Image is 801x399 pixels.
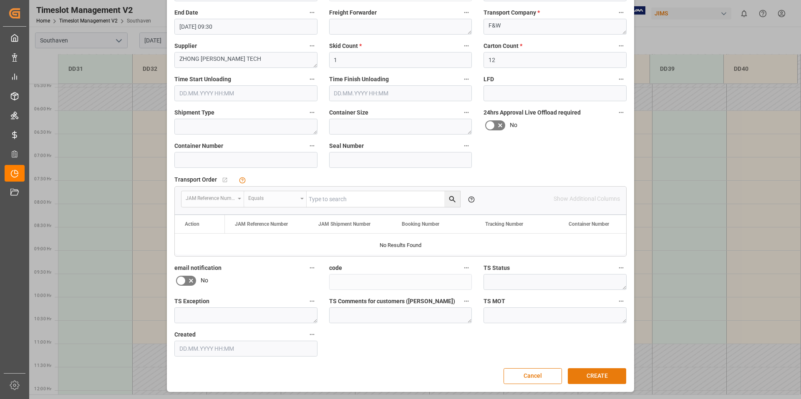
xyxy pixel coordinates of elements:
span: TS Comments for customers ([PERSON_NAME]) [329,297,455,306]
input: Type to search [307,191,460,207]
span: TS MOT [484,297,505,306]
div: JAM Reference Number [186,192,235,202]
span: Container Number [569,221,609,227]
button: search button [444,191,460,207]
button: TS Comments for customers ([PERSON_NAME]) [461,296,472,307]
span: JAM Reference Number [235,221,288,227]
span: Container Number [174,142,223,150]
button: Container Size [461,107,472,118]
button: open menu [244,191,307,207]
button: Carton Count * [616,40,627,51]
button: Transport Company * [616,7,627,18]
button: Cancel [504,368,562,384]
span: Transport Order [174,175,217,184]
div: Action [185,221,199,227]
span: Skid Count [329,42,362,50]
button: code [461,262,472,273]
button: Seal Number [461,140,472,151]
span: Time Finish Unloading [329,75,389,84]
button: open menu [181,191,244,207]
span: Tracking Number [485,221,523,227]
button: Created [307,329,317,340]
div: Equals [248,192,297,202]
span: code [329,264,342,272]
button: LFD [616,74,627,85]
button: TS Status [616,262,627,273]
span: Seal Number [329,142,364,150]
input: DD.MM.YYYY HH:MM [174,341,317,357]
button: Shipment Type [307,107,317,118]
button: 24hrs Approval Live Offload required [616,107,627,118]
span: Booking Number [402,221,439,227]
button: End Date [307,7,317,18]
span: Supplier [174,42,197,50]
button: Skid Count * [461,40,472,51]
textarea: F&W [484,19,627,35]
textarea: ZHONG [PERSON_NAME] TECH [174,52,317,68]
span: Container Size [329,108,368,117]
span: Shipment Type [174,108,214,117]
button: Supplier [307,40,317,51]
span: Time Start Unloading [174,75,231,84]
span: No [510,121,517,130]
button: CREATE [568,368,626,384]
button: Freight Forwarder [461,7,472,18]
input: DD.MM.YYYY HH:MM [174,85,317,101]
input: DD.MM.YYYY HH:MM [174,19,317,35]
span: LFD [484,75,494,84]
span: No [201,276,208,285]
button: TS MOT [616,296,627,307]
button: TS Exception [307,296,317,307]
span: Transport Company [484,8,540,17]
span: 24hrs Approval Live Offload required [484,108,581,117]
span: email notification [174,264,222,272]
span: TS Exception [174,297,209,306]
span: End Date [174,8,198,17]
span: JAM Shipment Number [318,221,370,227]
span: TS Status [484,264,510,272]
span: Carton Count [484,42,522,50]
button: email notification [307,262,317,273]
button: Time Start Unloading [307,74,317,85]
button: Container Number [307,140,317,151]
input: DD.MM.YYYY HH:MM [329,85,472,101]
span: Freight Forwarder [329,8,377,17]
button: Time Finish Unloading [461,74,472,85]
span: Created [174,330,196,339]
